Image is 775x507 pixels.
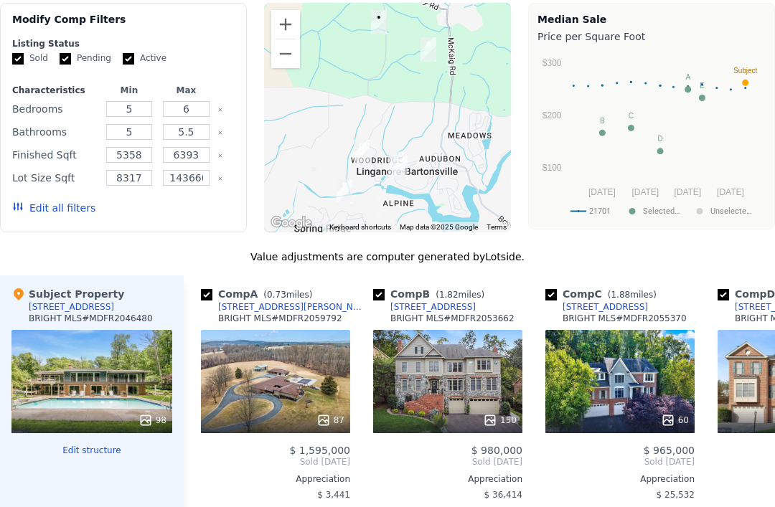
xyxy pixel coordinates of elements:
input: Sold [12,53,24,65]
text: Selected… [643,207,680,216]
div: Appreciation [201,473,350,485]
span: Sold [DATE] [201,456,350,468]
div: Subject Property [11,287,124,301]
span: $ 3,441 [317,490,350,500]
div: Median Sale [537,12,766,27]
text: [DATE] [588,187,616,197]
text: [DATE] [674,187,701,197]
div: Min [103,85,155,96]
div: BRIGHT MLS # MDFR2059792 [218,313,342,324]
div: Price per Square Foot [537,27,766,47]
text: E [700,82,705,90]
a: [STREET_ADDRESS][PERSON_NAME] [201,301,367,313]
div: Appreciation [373,473,522,485]
text: [DATE] [717,187,744,197]
div: BRIGHT MLS # MDFR2053662 [390,313,515,324]
span: ( miles) [258,290,318,300]
svg: A chart. [537,47,766,226]
button: Zoom in [271,10,300,39]
div: 7501 McKaig Rd # B [415,32,442,67]
div: Listing Status [12,38,235,49]
div: 150 [483,413,517,427]
div: 7702 DANCE HALL ROAD [365,4,393,40]
text: $100 [542,163,562,173]
text: Subject [733,67,758,75]
div: Bedrooms [12,99,98,119]
span: $ 36,414 [484,490,522,500]
div: 6708 Accipiter Dr [382,146,410,181]
div: [STREET_ADDRESS][PERSON_NAME] [218,301,367,313]
div: 6451 Dresden Pl [331,174,358,209]
img: Google [268,214,315,232]
span: $ 980,000 [471,445,522,456]
text: $300 [542,58,562,68]
input: Active [123,53,134,65]
button: Clear [217,176,223,181]
span: ( miles) [602,290,662,300]
span: 1.88 [611,290,630,300]
button: Edit all filters [12,201,95,215]
div: Comp C [545,287,662,301]
input: Pending [60,53,71,65]
div: Lot Size Sqft [12,168,98,188]
div: Finished Sqft [12,145,98,165]
div: Bathrooms [12,122,98,142]
div: 60 [661,413,689,427]
label: Active [123,52,166,65]
span: 1.82 [439,290,459,300]
a: Open this area in Google Maps (opens a new window) [268,214,315,232]
text: [DATE] [631,187,659,197]
div: Appreciation [545,473,695,485]
div: 9629 Woodland Rd [348,134,375,170]
div: 6720 Box Turtle Ct [386,150,413,186]
button: Clear [217,153,223,158]
span: $ 25,532 [657,490,695,500]
button: Clear [217,107,223,113]
div: Comp B [373,287,490,301]
div: BRIGHT MLS # MDFR2055370 [563,313,687,324]
text: Unselecte… [710,207,751,216]
span: Sold [DATE] [545,456,695,468]
label: Pending [60,52,111,65]
div: [STREET_ADDRESS] [563,301,648,313]
button: Zoom out [271,39,300,68]
div: 98 [138,413,166,427]
span: $ 1,595,000 [289,445,350,456]
button: Keyboard shortcuts [329,222,391,232]
div: [STREET_ADDRESS] [29,301,114,313]
text: $200 [542,110,562,120]
text: B [600,117,605,125]
div: 87 [316,413,344,427]
div: BRIGHT MLS # MDFR2046480 [29,313,153,324]
a: [STREET_ADDRESS] [373,301,476,313]
text: A [685,73,690,81]
button: Clear [217,130,223,136]
div: Characteristics [12,85,98,96]
text: D [657,135,662,143]
text: 21701 [589,207,611,216]
a: Terms [487,223,507,231]
span: Map data ©2025 Google [400,223,478,231]
span: 0.73 [267,290,286,300]
span: Sold [DATE] [373,456,522,468]
text: C [629,112,634,120]
div: Modify Comp Filters [12,12,235,38]
div: Max [161,85,212,96]
a: [STREET_ADDRESS] [545,301,648,313]
label: Sold [12,52,48,65]
div: Comp A [201,287,318,301]
span: ( miles) [430,290,490,300]
div: [STREET_ADDRESS] [390,301,476,313]
button: Edit structure [11,445,172,456]
span: $ 965,000 [644,445,695,456]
